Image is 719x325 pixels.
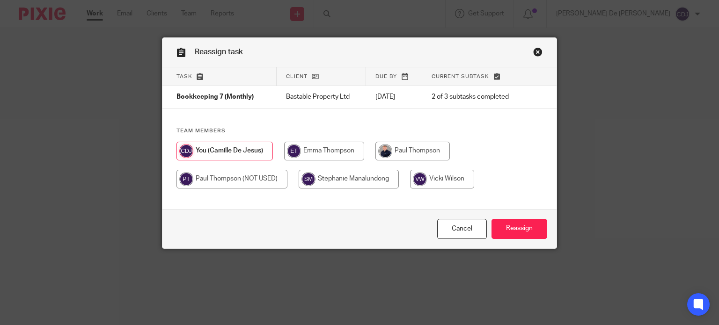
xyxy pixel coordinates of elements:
[176,74,192,79] span: Task
[176,127,543,135] h4: Team members
[437,219,487,239] a: Close this dialog window
[375,92,413,101] p: [DATE]
[286,74,308,79] span: Client
[176,94,254,101] span: Bookkeeping 7 (Monthly)
[286,92,357,101] p: Bastable Property Ltd
[195,48,243,56] span: Reassign task
[375,74,397,79] span: Due by
[422,86,526,108] td: 2 of 3 subtasks completed
[492,219,547,239] input: Reassign
[432,74,489,79] span: Current subtask
[533,47,543,60] a: Close this dialog window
